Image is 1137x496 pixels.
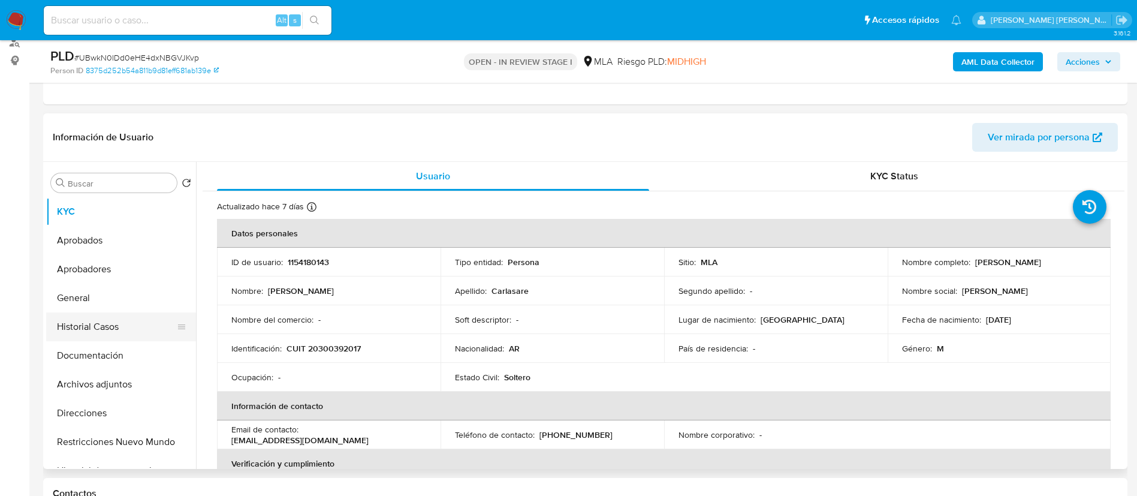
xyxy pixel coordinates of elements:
[217,201,304,212] p: Actualizado hace 7 días
[46,312,186,341] button: Historial Casos
[539,429,613,440] p: [PHONE_NUMBER]
[937,343,944,354] p: M
[46,341,196,370] button: Documentación
[318,314,321,325] p: -
[678,314,756,325] p: Lugar de nacimiento :
[870,169,918,183] span: KYC Status
[582,55,613,68] div: MLA
[455,285,487,296] p: Apellido :
[231,424,298,435] p: Email de contacto :
[902,314,981,325] p: Fecha de nacimiento :
[753,343,755,354] p: -
[750,285,752,296] p: -
[516,314,518,325] p: -
[231,343,282,354] p: Identificación :
[68,178,172,189] input: Buscar
[46,456,196,485] button: Historial de conversaciones
[961,52,1035,71] b: AML Data Collector
[217,449,1111,478] th: Verificación y cumplimiento
[986,314,1011,325] p: [DATE]
[491,285,529,296] p: Carlasare
[962,285,1028,296] p: [PERSON_NAME]
[74,52,199,64] span: # UBwkN0IDd0eHE4dxNBGVJKvp
[288,257,329,267] p: 1154180143
[416,169,450,183] span: Usuario
[46,399,196,428] button: Direcciones
[86,65,219,76] a: 8375d252b54a811b9d81eff681ab139e
[46,284,196,312] button: General
[46,226,196,255] button: Aprobados
[277,14,286,26] span: Alt
[988,123,1090,152] span: Ver mirada por persona
[667,55,706,68] span: MIDHIGH
[508,257,539,267] p: Persona
[872,14,939,26] span: Accesos rápidos
[293,14,297,26] span: s
[902,285,957,296] p: Nombre social :
[991,14,1112,26] p: maria.acosta@mercadolibre.com
[268,285,334,296] p: [PERSON_NAME]
[1115,14,1128,26] a: Salir
[56,178,65,188] button: Buscar
[975,257,1041,267] p: [PERSON_NAME]
[455,343,504,354] p: Nacionalidad :
[231,314,313,325] p: Nombre del comercio :
[951,15,961,25] a: Notificaciones
[50,65,83,76] b: Person ID
[464,53,577,70] p: OPEN - IN REVIEW STAGE I
[231,372,273,383] p: Ocupación :
[678,257,696,267] p: Sitio :
[231,435,369,446] p: [EMAIL_ADDRESS][DOMAIN_NAME]
[902,257,970,267] p: Nombre completo :
[455,257,503,267] p: Tipo entidad :
[217,392,1111,420] th: Información de contacto
[1066,52,1100,71] span: Acciones
[46,370,196,399] button: Archivos adjuntos
[455,314,511,325] p: Soft descriptor :
[286,343,361,354] p: CUIT 20300392017
[44,13,331,28] input: Buscar usuario o caso...
[217,219,1111,248] th: Datos personales
[678,285,745,296] p: Segundo apellido :
[701,257,717,267] p: MLA
[46,197,196,226] button: KYC
[231,257,283,267] p: ID de usuario :
[678,429,755,440] p: Nombre corporativo :
[504,372,530,383] p: Soltero
[46,255,196,284] button: Aprobadores
[972,123,1118,152] button: Ver mirada por persona
[902,343,932,354] p: Género :
[1114,28,1131,38] span: 3.161.2
[678,343,748,354] p: País de residencia :
[182,178,191,191] button: Volver al orden por defecto
[53,131,153,143] h1: Información de Usuario
[617,55,706,68] span: Riesgo PLD:
[302,12,327,29] button: search-icon
[455,429,535,440] p: Teléfono de contacto :
[50,46,74,65] b: PLD
[46,428,196,456] button: Restricciones Nuevo Mundo
[278,372,281,383] p: -
[455,372,499,383] p: Estado Civil :
[953,52,1043,71] button: AML Data Collector
[509,343,520,354] p: AR
[1057,52,1120,71] button: Acciones
[759,429,762,440] p: -
[761,314,845,325] p: [GEOGRAPHIC_DATA]
[231,285,263,296] p: Nombre :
